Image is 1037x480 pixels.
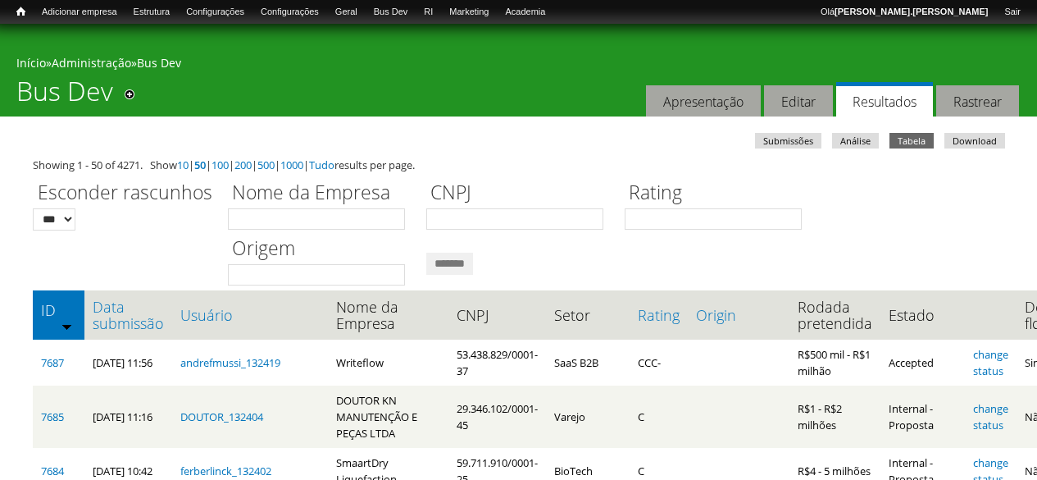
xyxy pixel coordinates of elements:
[366,4,416,21] a: Bus Dev
[755,133,821,149] a: Submissões
[41,464,64,478] a: 7684
[194,158,206,172] a: 50
[180,464,271,478] a: ferberlinck_132402
[936,85,1019,117] a: Rastrear
[944,133,1005,149] a: Download
[880,386,965,448] td: Internal - Proposta
[16,6,25,17] span: Início
[178,4,252,21] a: Configurações
[880,340,965,386] td: Accepted
[625,179,812,208] label: Rating
[832,133,879,149] a: Análise
[61,321,72,331] img: ordem crescente
[177,158,189,172] a: 10
[84,386,172,448] td: [DATE] 11:16
[448,290,546,340] th: CNPJ
[328,290,448,340] th: Nome da Empresa
[16,55,1021,75] div: » »
[973,401,1008,432] a: change status
[33,157,1004,173] div: Showing 1 - 50 of 4271. Show | | | | | | results per page.
[996,4,1029,21] a: Sair
[180,409,263,424] a: DOUTOR_132404
[546,340,630,386] td: SaaS B2B
[34,4,125,21] a: Adicionar empresa
[789,386,880,448] td: R$1 - R$2 milhões
[880,290,965,340] th: Estado
[835,7,988,16] strong: [PERSON_NAME].[PERSON_NAME]
[252,4,327,21] a: Configurações
[309,158,334,172] a: Tudo
[789,340,880,386] td: R$500 mil - R$1 milhão
[546,386,630,448] td: Varejo
[889,133,934,149] a: Tabela
[234,158,252,172] a: 200
[41,409,64,424] a: 7685
[180,355,280,370] a: andrefmussi_132419
[52,55,131,71] a: Administração
[180,307,320,323] a: Usuário
[33,179,217,208] label: Esconder rascunhos
[93,299,164,331] a: Data submissão
[8,4,34,20] a: Início
[448,386,546,448] td: 29.346.102/0001-45
[137,55,181,71] a: Bus Dev
[836,82,933,117] a: Resultados
[426,179,614,208] label: CNPJ
[448,340,546,386] td: 53.438.829/0001-37
[280,158,303,172] a: 1000
[41,355,64,370] a: 7687
[257,158,275,172] a: 500
[696,307,781,323] a: Origin
[812,4,996,21] a: Olá[PERSON_NAME].[PERSON_NAME]
[497,4,553,21] a: Academia
[441,4,497,21] a: Marketing
[546,290,630,340] th: Setor
[416,4,441,21] a: RI
[789,290,880,340] th: Rodada pretendida
[16,75,113,117] h1: Bus Dev
[328,386,448,448] td: DOUTOR KN MANUTENÇÃO E PEÇAS LTDA
[84,340,172,386] td: [DATE] 11:56
[764,85,833,117] a: Editar
[630,340,688,386] td: CCC-
[211,158,229,172] a: 100
[228,235,416,264] label: Origem
[646,85,761,117] a: Apresentação
[328,340,448,386] td: Writeflow
[228,179,416,208] label: Nome da Empresa
[125,4,179,21] a: Estrutura
[16,55,46,71] a: Início
[973,347,1008,378] a: change status
[327,4,366,21] a: Geral
[630,386,688,448] td: C
[638,307,680,323] a: Rating
[41,302,76,318] a: ID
